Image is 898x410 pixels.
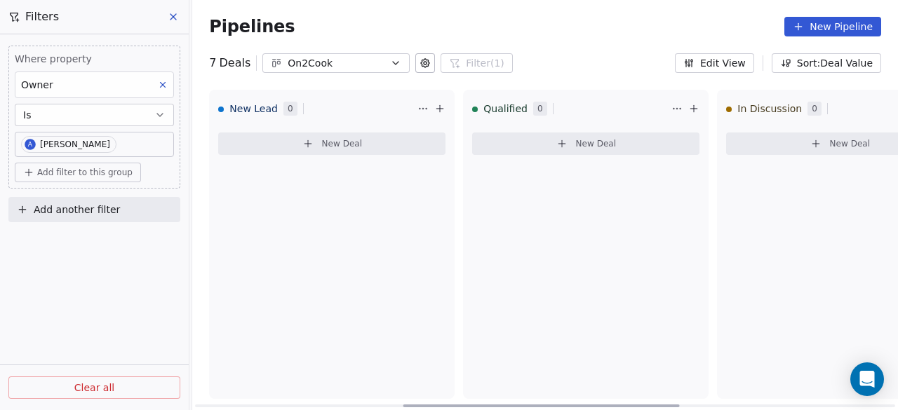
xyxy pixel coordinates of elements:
[737,102,802,116] span: In Discussion
[441,53,513,73] button: Filter(1)
[21,79,53,90] span: Owner
[283,102,297,116] span: 0
[220,55,251,71] span: Deals
[8,376,180,399] button: Clear all
[229,102,278,116] span: New Lead
[533,102,547,116] span: 0
[15,104,174,126] button: Is
[218,90,415,127] div: New Lead0
[772,53,881,73] button: Sort: Deal Value
[830,138,871,149] span: New Deal
[209,17,295,36] span: Pipelines
[25,8,59,25] span: Filters
[322,138,363,149] span: New Deal
[472,90,669,127] div: Qualified0
[23,108,31,122] span: Is
[675,53,754,73] button: Edit View
[209,55,250,71] div: 7
[218,132,445,155] button: New Deal
[25,139,36,150] span: A
[472,132,699,155] button: New Deal
[576,138,617,149] span: New Deal
[34,203,120,217] span: Add another filter
[37,167,133,178] span: Add filter to this group
[850,362,884,396] div: Open Intercom Messenger
[15,52,174,66] span: Where property
[288,56,384,71] div: On2Cook
[784,17,881,36] button: New Pipeline
[807,102,822,116] span: 0
[40,139,110,149] div: [PERSON_NAME]
[74,381,114,395] span: Clear all
[483,102,528,116] span: Qualified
